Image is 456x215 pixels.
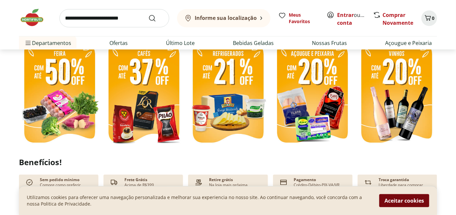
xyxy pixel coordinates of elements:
[19,158,437,167] h2: Benefícios!
[233,39,274,47] a: Bebidas Geladas
[278,177,289,188] img: card
[24,35,32,51] button: Menu
[27,194,371,207] p: Utilizamos cookies para oferecer uma navegação personalizada e melhorar sua experiencia no nosso ...
[19,41,100,149] img: feira
[103,41,184,149] img: café
[272,41,353,149] img: resfriados
[59,9,169,27] input: search
[109,177,119,188] img: truck
[177,9,270,27] button: Informe sua localização
[24,177,35,188] img: check
[383,11,413,26] a: Comprar Novamente
[385,39,432,47] a: Açougue e Peixaria
[40,177,79,182] p: Sem pedido mínimo
[40,182,81,188] p: Compre como preferir
[289,12,319,25] span: Meus Favoritos
[312,39,347,47] a: Nossas Frutas
[24,35,71,51] span: Departamentos
[379,194,429,207] button: Aceitar cookies
[148,14,164,22] button: Submit Search
[356,41,437,149] img: vinhos
[363,177,373,188] img: Devolução
[294,182,340,188] p: Crédito-Débito-PIX-VA/VR
[337,11,354,19] a: Entrar
[421,10,437,26] button: Carrinho
[209,182,248,188] p: Na loja mais próxima
[124,177,147,182] p: Frete Grátis
[278,12,319,25] a: Meus Favoritos
[193,177,204,188] img: payment
[379,182,423,188] p: Liberdade para comprar
[187,41,269,149] img: refrigerados
[432,15,434,21] span: 0
[166,39,195,47] a: Último Lote
[337,11,373,26] a: Criar conta
[379,177,409,182] p: Troca garantida
[109,39,128,47] a: Ofertas
[337,11,366,27] span: ou
[19,8,52,27] img: Hortifruti
[209,177,233,182] p: Retire grátis
[294,177,316,182] p: Pagamento
[124,182,154,188] p: Acima de R$399
[195,14,257,21] b: Informe sua localização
